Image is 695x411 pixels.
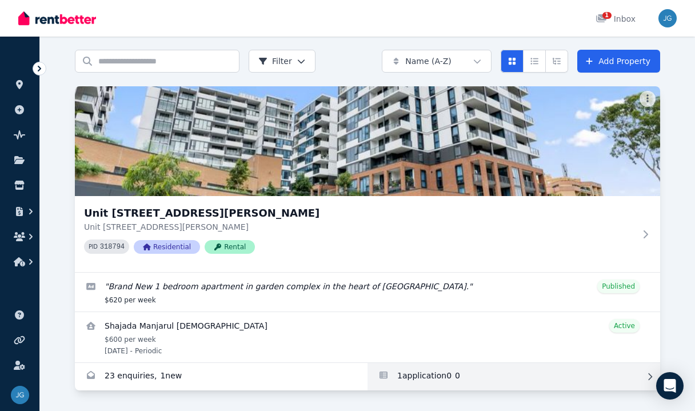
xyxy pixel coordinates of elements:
a: Applications for Unit 504/25 Meredith Street, Bankstown [368,363,660,390]
a: View details for Shajada Manjarul Islam [75,312,660,362]
div: View options [501,50,568,73]
span: Residential [134,240,200,254]
div: Open Intercom Messenger [656,372,684,400]
p: Unit [STREET_ADDRESS][PERSON_NAME] [84,221,635,233]
img: Julian Garness [658,9,677,27]
button: Name (A-Z) [382,50,492,73]
span: Name (A-Z) [405,55,452,67]
button: More options [640,91,656,107]
span: Rental [205,240,255,254]
a: Unit 504/25 Meredith Street, BankstownUnit [STREET_ADDRESS][PERSON_NAME]Unit [STREET_ADDRESS][PER... [75,86,660,272]
img: Unit 504/25 Meredith Street, Bankstown [75,86,660,196]
code: 318794 [100,243,125,251]
button: Compact list view [523,50,546,73]
img: Julian Garness [11,386,29,404]
span: 1 [602,12,612,19]
a: Add Property [577,50,660,73]
div: Inbox [596,13,636,25]
a: Enquiries for Unit 504/25 Meredith Street, Bankstown [75,363,368,390]
button: Filter [249,50,315,73]
span: Filter [258,55,292,67]
img: RentBetter [18,10,96,27]
button: Expanded list view [545,50,568,73]
a: Edit listing: Brand New 1 bedroom apartment in garden complex in the heart of Bankstown. [75,273,660,312]
small: PID [89,244,98,250]
h3: Unit [STREET_ADDRESS][PERSON_NAME] [84,205,635,221]
button: Card view [501,50,524,73]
